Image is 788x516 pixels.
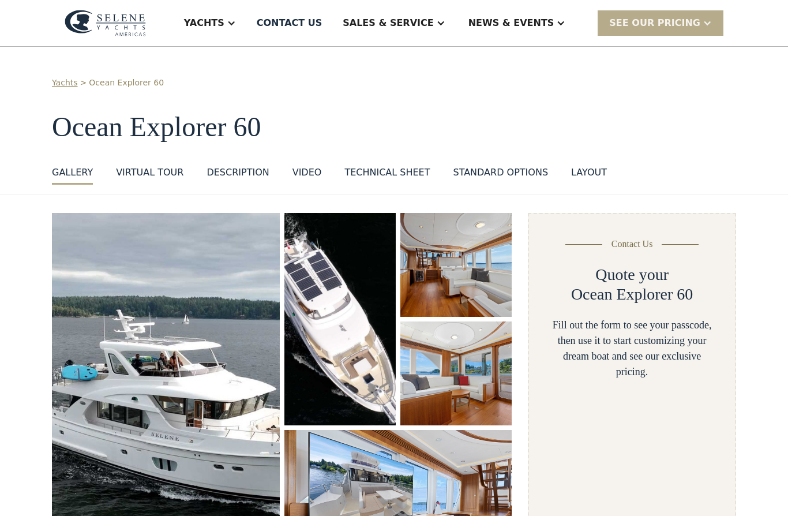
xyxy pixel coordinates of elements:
[257,16,322,30] div: Contact US
[571,285,693,304] h2: Ocean Explorer 60
[80,77,87,89] div: >
[292,166,322,180] div: VIDEO
[52,166,93,185] a: GALLERY
[184,16,224,30] div: Yachts
[571,166,607,185] a: layout
[609,16,700,30] div: SEE Our Pricing
[453,166,548,185] a: standard options
[65,10,146,36] img: logo
[400,213,512,317] a: open lightbox
[116,166,183,185] a: VIRTUAL TOUR
[207,166,269,180] div: DESCRIPTION
[468,16,554,30] div: News & EVENTS
[116,166,183,180] div: VIRTUAL TOUR
[52,112,736,143] h1: Ocean Explorer 60
[595,265,669,285] h2: Quote your
[292,166,322,185] a: VIDEO
[343,16,433,30] div: Sales & Service
[89,77,164,89] a: Ocean Explorer 60
[453,166,548,180] div: standard options
[207,166,269,185] a: DESCRIPTION
[344,166,430,180] div: Technical sheet
[547,317,716,380] div: Fill out the form to see your passcode, then use it to start customizing your dream boat and see ...
[598,10,723,35] div: SEE Our Pricing
[571,166,607,180] div: layout
[344,166,430,185] a: Technical sheet
[611,237,653,251] div: Contact Us
[400,321,512,425] a: open lightbox
[284,213,396,425] a: open lightbox
[52,166,93,180] div: GALLERY
[52,77,78,89] a: Yachts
